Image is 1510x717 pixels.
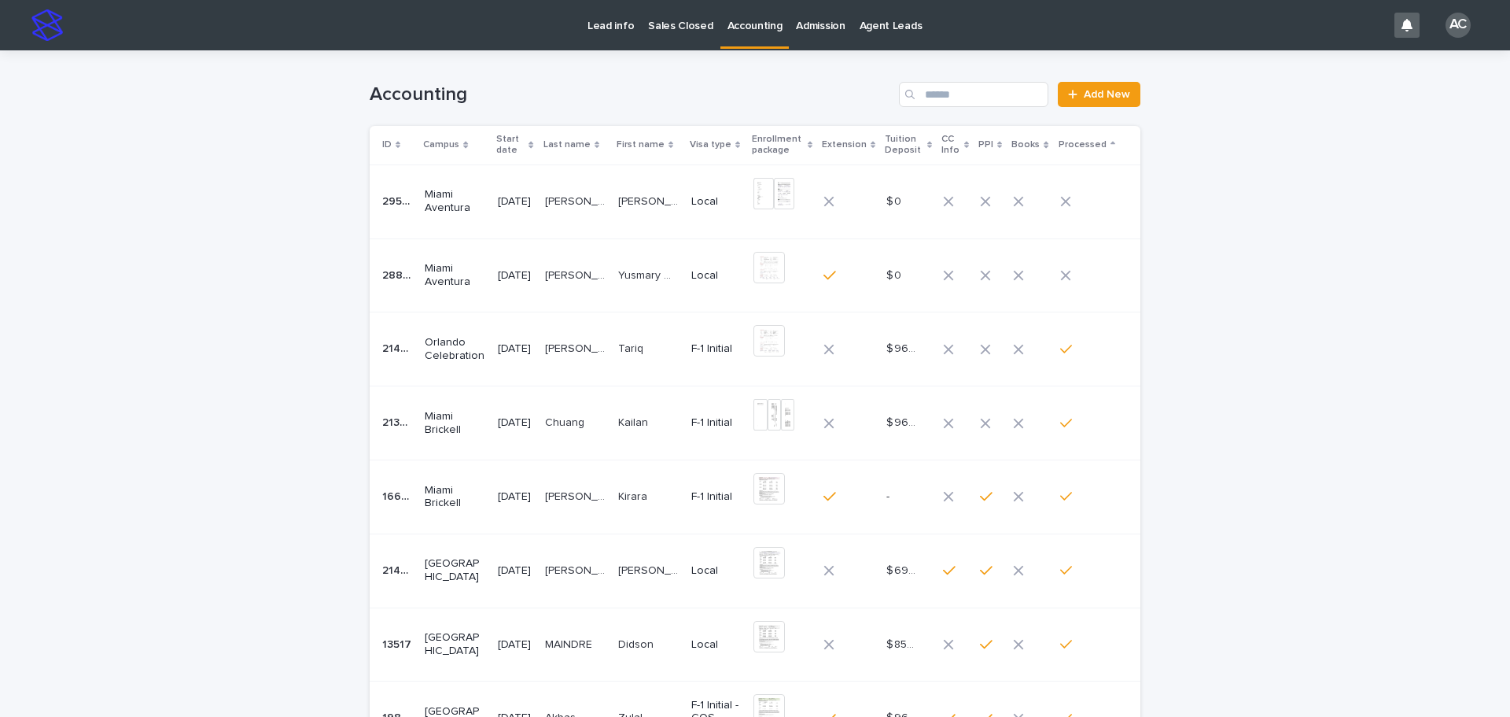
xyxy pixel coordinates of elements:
[691,638,742,652] p: Local
[370,83,893,106] h1: Accounting
[691,342,742,356] p: F-1 Initial
[498,490,532,504] p: [DATE]
[1059,136,1107,153] p: Processed
[886,339,919,356] p: $ 960.00
[1084,89,1130,100] span: Add New
[978,136,993,153] p: PPI
[382,136,392,153] p: ID
[498,269,532,283] p: [DATE]
[691,195,742,209] p: Local
[543,136,591,153] p: Last name
[886,561,919,578] p: $ 690.00
[370,608,1140,682] tr: 1351713517 [GEOGRAPHIC_DATA][DATE]MAINDREMAINDRE DidsonDidson Local$ 850.00$ 850.00
[498,564,532,578] p: [DATE]
[941,131,960,160] p: CC Info
[545,413,587,430] p: Chuang
[691,416,742,430] p: F-1 Initial
[545,266,609,283] p: RODRIGUEZ VALECILLOS
[370,534,1140,608] tr: 2143721437 [GEOGRAPHIC_DATA][DATE][PERSON_NAME][PERSON_NAME] [PERSON_NAME][PERSON_NAME] Local$ 69...
[618,266,682,283] p: Yusmary Del Carmen
[382,266,415,283] p: 28831
[886,192,904,209] p: $ 0
[498,342,532,356] p: [DATE]
[425,410,485,437] p: Miami Brickell
[545,192,609,209] p: JARRIN MUNIZ
[382,487,415,504] p: 16614
[1446,13,1471,38] div: AC
[886,266,904,283] p: $ 0
[617,136,665,153] p: First name
[886,413,919,430] p: $ 960.00
[425,262,485,289] p: Miami Aventura
[498,195,532,209] p: [DATE]
[618,561,682,578] p: Michely Cristhina
[498,416,532,430] p: [DATE]
[752,131,804,160] p: Enrollment package
[691,269,742,283] p: Local
[425,631,485,658] p: [GEOGRAPHIC_DATA]
[382,192,415,209] p: 29550
[370,312,1140,386] tr: 2140321403 Orlando Celebration[DATE][PERSON_NAME][PERSON_NAME] TariqTariq F-1 Initial$ 960.00$ 96...
[886,487,893,504] p: -
[618,487,650,504] p: Kirara
[545,339,609,356] p: ALABDULWAHAB
[370,386,1140,460] tr: 2134521345 Miami Brickell[DATE]ChuangChuang KailanKailan F-1 Initial$ 960.00$ 960.00
[370,238,1140,312] tr: 2883128831 Miami Aventura[DATE][PERSON_NAME][PERSON_NAME] Yusmary Del [PERSON_NAME]Yusmary Del [P...
[425,336,485,363] p: Orlando Celebration
[425,557,485,584] p: [GEOGRAPHIC_DATA]
[382,413,415,430] p: 21345
[618,413,651,430] p: Kailan
[545,635,595,652] p: MAINDRE
[885,131,923,160] p: Tuition Deposit
[370,164,1140,238] tr: 2955029550 Miami Aventura[DATE][PERSON_NAME][PERSON_NAME] [PERSON_NAME][PERSON_NAME] Local$ 0$ 0
[1011,136,1040,153] p: Books
[370,460,1140,534] tr: 1661416614 Miami Brickell[DATE][PERSON_NAME][PERSON_NAME] KiraraKirara F-1 Initial--
[618,192,682,209] p: NEREIDA CECIBEL
[496,131,525,160] p: Start date
[691,564,742,578] p: Local
[691,490,742,504] p: F-1 Initial
[899,82,1048,107] input: Search
[690,136,731,153] p: Visa type
[423,136,459,153] p: Campus
[618,339,646,356] p: Tariq
[382,339,415,356] p: 21403
[425,484,485,511] p: Miami Brickell
[498,638,532,652] p: [DATE]
[618,635,657,652] p: Didson
[545,487,609,504] p: [PERSON_NAME]
[822,136,867,153] p: Extension
[1058,82,1140,107] a: Add New
[382,561,415,578] p: 21437
[382,635,414,652] p: 13517
[425,188,485,215] p: Miami Aventura
[886,635,919,652] p: $ 850.00
[31,9,63,41] img: stacker-logo-s-only.png
[545,561,609,578] p: Silva Mendes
